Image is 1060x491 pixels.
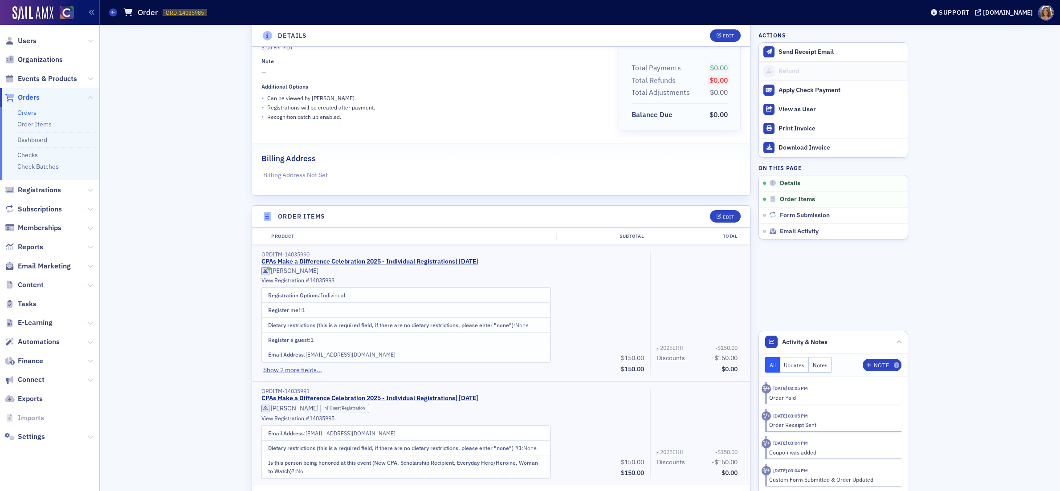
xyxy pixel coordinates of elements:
[656,345,658,352] span: ┌
[261,251,550,258] div: ORDITM-14035990
[271,267,318,275] div: [PERSON_NAME]
[261,404,369,413] a: [PERSON_NAME]Guest Registration
[5,93,40,102] a: Orders
[632,110,676,120] span: Balance Due
[723,215,734,219] div: Edit
[769,475,895,483] div: Custom Form Submitted & Order Updated
[779,106,903,114] div: View as User
[263,365,322,375] button: Show 2 more fields...
[809,357,832,373] button: Notes
[261,388,550,394] div: ORDITM-14035991
[759,138,908,157] a: Download Invoice
[18,204,62,214] span: Subscriptions
[18,375,45,385] span: Connect
[18,356,43,366] span: Finance
[779,67,903,75] div: Refund
[330,406,365,411] div: Guest Registration
[660,344,687,352] span: 2025EHH
[268,444,522,451] span: Dietary restrictions (this is a required field, if there are no dietary restrictions, please ente...
[780,211,830,219] span: Form Submission
[268,321,514,329] span: Dietary restrictions (this is a required field, if there are no dietary restrictions, please ente...
[5,55,63,65] a: Organizations
[758,31,786,39] h4: Actions
[5,318,53,328] a: E-Learning
[261,83,308,90] div: Additional Options
[780,179,800,187] span: Details
[18,394,43,404] span: Exports
[261,258,478,266] a: CPAs Make a Difference Celebration 2025 - Individual Registrations| [DATE]
[17,151,38,159] a: Checks
[657,353,688,363] span: Discounts
[710,88,728,97] span: $0.00
[710,210,741,223] button: Edit
[268,292,319,299] span: Registration Options
[262,332,550,347] td: :
[262,441,550,455] td: :
[261,414,550,422] a: View Registration #14035995
[18,261,71,271] span: Email Marketing
[18,299,37,309] span: Tasks
[262,455,550,479] td: :
[769,421,895,429] div: Order Receipt Sent
[5,261,71,271] a: Email Marketing
[722,365,738,373] span: $0.00
[780,195,815,203] span: Order Items
[759,81,908,100] button: Apply Check Payment
[17,136,47,144] a: Dashboard
[267,94,356,102] p: Can be viewed by [PERSON_NAME] .
[773,385,808,391] time: 9/24/2025 03:05 PM
[18,318,53,328] span: E-Learning
[715,448,738,455] span: -$150.00
[656,449,658,456] span: ┌
[18,55,63,65] span: Organizations
[657,458,688,467] span: Discounts
[621,458,644,466] span: $150.00
[765,357,780,373] button: All
[18,337,60,347] span: Automations
[18,432,45,442] span: Settings
[983,8,1033,16] div: [DOMAIN_NAME]
[53,6,73,21] a: View Homepage
[5,204,62,214] a: Subscriptions
[773,467,808,474] time: 9/24/2025 03:04 PM
[271,405,318,413] div: [PERSON_NAME]
[262,347,550,362] td: :
[5,337,60,347] a: Automations
[5,356,43,366] a: Finance
[779,125,903,133] div: Print Invoice
[5,432,45,442] a: Settings
[5,394,43,404] a: Exports
[18,36,37,46] span: Users
[780,227,819,235] span: Email Activity
[278,212,325,221] h4: Order Items
[632,63,684,73] span: Total Payments
[773,440,808,446] time: 9/24/2025 03:04 PM
[769,394,895,402] div: Order Paid
[18,223,61,233] span: Memberships
[261,112,264,122] span: •
[261,68,606,77] span: —
[758,164,908,172] h4: On this page
[780,357,809,373] button: Updates
[261,58,274,65] div: Note
[874,363,889,368] div: Note
[712,354,738,362] span: -$150.00
[17,162,59,170] a: Check Batches
[261,103,264,112] span: •
[632,75,679,86] span: Total Refunds
[261,394,478,402] a: CPAs Make a Difference Celebration 2025 - Individual Registrations| [DATE]
[769,448,895,456] div: Coupon was added
[621,469,644,477] span: $150.00
[5,185,61,195] a: Registrations
[320,404,369,413] div: Created Via: Guest Registration
[262,303,550,317] td: :
[632,87,690,98] div: Total Adjustments
[302,306,305,313] span: 1
[863,359,901,371] button: Note
[710,63,728,72] span: $0.00
[17,109,37,117] a: Orders
[556,233,650,240] div: Subtotal
[5,280,44,290] a: Content
[762,466,771,475] div: Activity
[660,448,684,456] div: 2025EHH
